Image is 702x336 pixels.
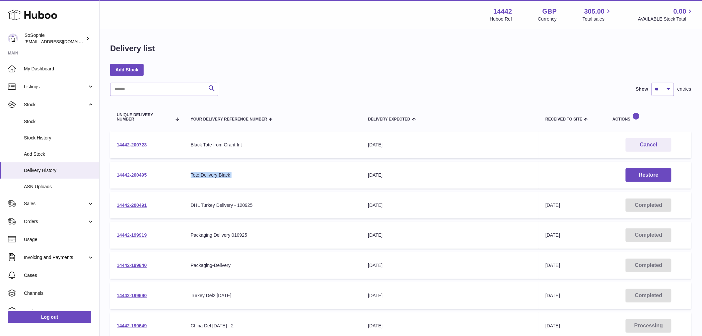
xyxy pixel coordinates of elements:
[368,172,532,178] div: [DATE]
[191,172,355,178] div: Tote Delivery Black
[117,172,147,178] a: 14442-200495
[368,262,532,269] div: [DATE]
[191,293,355,299] div: Turkey Del2 [DATE]
[110,64,144,76] a: Add Stock
[24,84,87,90] span: Listings
[8,34,18,43] img: internalAdmin-14442@internal.huboo.com
[117,263,147,268] a: 14442-199840
[25,32,84,45] div: SoSophie
[368,323,532,329] div: [DATE]
[191,232,355,238] div: Packaging Delivery 010925
[24,135,94,141] span: Stock History
[24,272,94,279] span: Cases
[191,323,355,329] div: China Del [DATE] - 2
[545,323,560,328] span: [DATE]
[368,293,532,299] div: [DATE]
[8,311,91,323] a: Log out
[583,16,612,22] span: Total sales
[24,167,94,174] span: Delivery History
[24,308,94,314] span: Settings
[24,290,94,296] span: Channels
[542,7,557,16] strong: GBP
[117,203,147,208] a: 14442-200491
[25,39,98,44] span: [EMAIL_ADDRESS][DOMAIN_NAME]
[24,184,94,190] span: ASN Uploads
[191,202,355,209] div: DHL Turkey Delivery - 120925
[191,142,355,148] div: Black Tote from Grant Int
[117,293,147,298] a: 14442-199690
[191,262,355,269] div: Packaging-Delivery
[117,323,147,328] a: 14442-199649
[626,168,671,182] button: Restore
[117,113,172,122] span: Unique Delivery Number
[538,16,557,22] div: Currency
[545,117,582,122] span: Received to Site
[24,66,94,72] span: My Dashboard
[638,16,694,22] span: AVAILABLE Stock Total
[24,236,94,243] span: Usage
[677,86,691,92] span: entries
[584,7,604,16] span: 305.00
[583,7,612,22] a: 305.00 Total sales
[545,232,560,238] span: [DATE]
[626,138,671,152] button: Cancel
[24,151,94,157] span: Add Stock
[613,113,685,122] div: Actions
[24,201,87,207] span: Sales
[490,16,512,22] div: Huboo Ref
[368,202,532,209] div: [DATE]
[545,293,560,298] span: [DATE]
[673,7,686,16] span: 0.00
[191,117,267,122] span: Your Delivery Reference Number
[24,102,87,108] span: Stock
[545,263,560,268] span: [DATE]
[117,232,147,238] a: 14442-199919
[638,7,694,22] a: 0.00 AVAILABLE Stock Total
[117,142,147,147] a: 14442-200723
[368,142,532,148] div: [DATE]
[368,232,532,238] div: [DATE]
[24,119,94,125] span: Stock
[545,203,560,208] span: [DATE]
[636,86,648,92] label: Show
[368,117,410,122] span: Delivery Expected
[110,43,155,54] h1: Delivery list
[494,7,512,16] strong: 14442
[24,218,87,225] span: Orders
[24,254,87,261] span: Invoicing and Payments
